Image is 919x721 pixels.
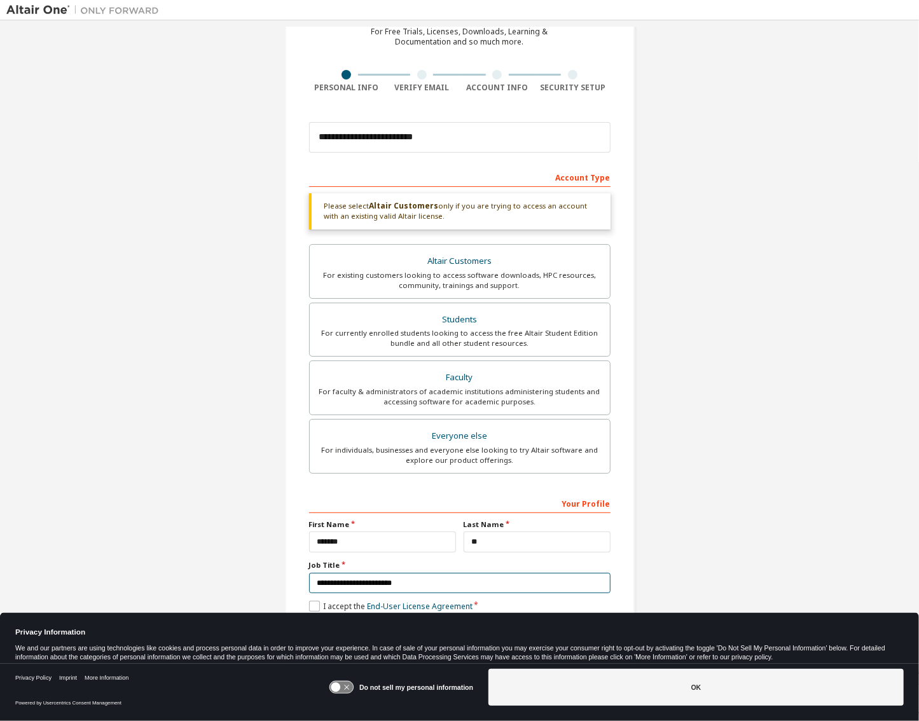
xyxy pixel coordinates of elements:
[309,167,611,187] div: Account Type
[309,493,611,513] div: Your Profile
[317,252,602,270] div: Altair Customers
[367,601,473,612] a: End-User License Agreement
[317,270,602,291] div: For existing customers looking to access software downloads, HPC resources, community, trainings ...
[309,193,611,230] div: Please select only if you are trying to access an account with an existing valid Altair license.
[309,601,473,612] label: I accept the
[384,83,460,93] div: Verify Email
[317,328,602,348] div: For currently enrolled students looking to access the free Altair Student Edition bundle and all ...
[309,83,385,93] div: Personal Info
[317,369,602,387] div: Faculty
[460,83,536,93] div: Account Info
[6,4,165,17] img: Altair One
[309,560,611,570] label: Job Title
[370,200,439,211] b: Altair Customers
[317,311,602,329] div: Students
[317,387,602,407] div: For faculty & administrators of academic institutions administering students and accessing softwa...
[464,519,611,530] label: Last Name
[317,445,602,465] div: For individuals, businesses and everyone else looking to try Altair software and explore our prod...
[309,519,456,530] label: First Name
[371,27,548,47] div: For Free Trials, Licenses, Downloads, Learning & Documentation and so much more.
[535,83,611,93] div: Security Setup
[317,427,602,445] div: Everyone else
